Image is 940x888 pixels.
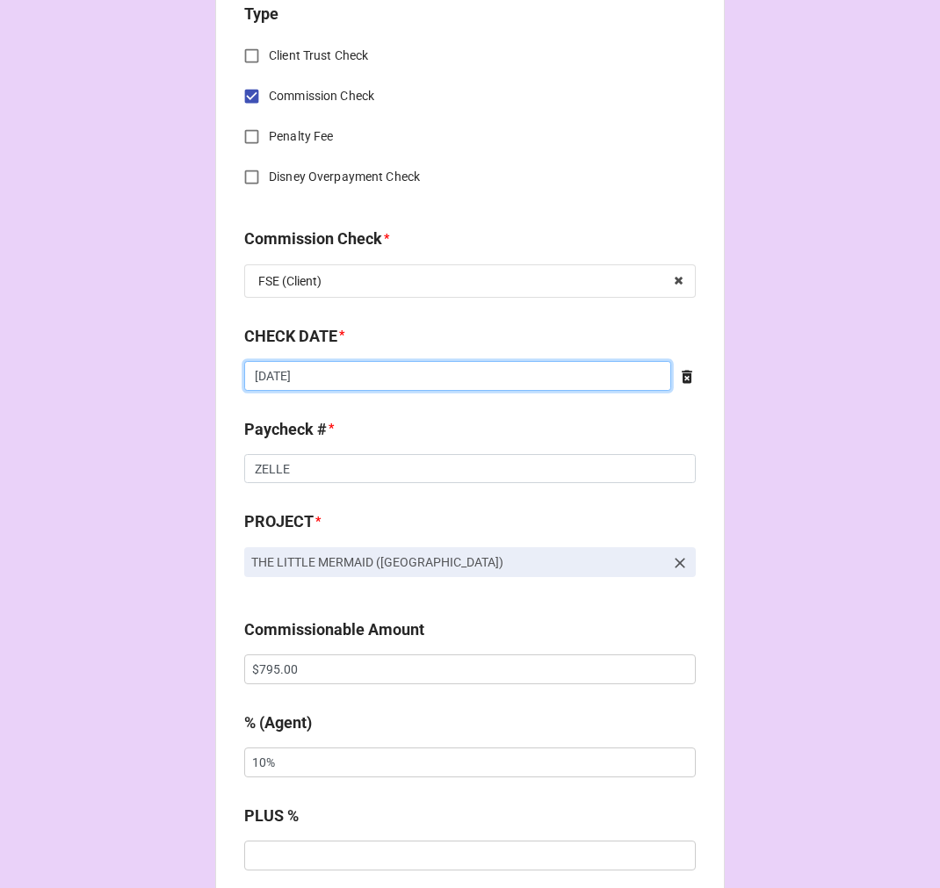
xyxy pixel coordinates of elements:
[251,553,664,571] p: THE LITTLE MERMAID ([GEOGRAPHIC_DATA])
[244,361,671,391] input: Date
[244,509,314,534] label: PROJECT
[269,127,333,146] span: Penalty Fee
[244,617,424,642] label: Commissionable Amount
[244,711,312,735] label: % (Agent)
[269,168,420,186] span: Disney Overpayment Check
[258,275,322,287] div: FSE (Client)
[244,227,382,251] label: Commission Check
[244,417,327,442] label: Paycheck #
[244,804,299,828] label: PLUS %
[269,87,374,105] span: Commission Check
[244,2,278,26] label: Type
[244,324,337,349] label: CHECK DATE
[269,47,368,65] span: Client Trust Check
